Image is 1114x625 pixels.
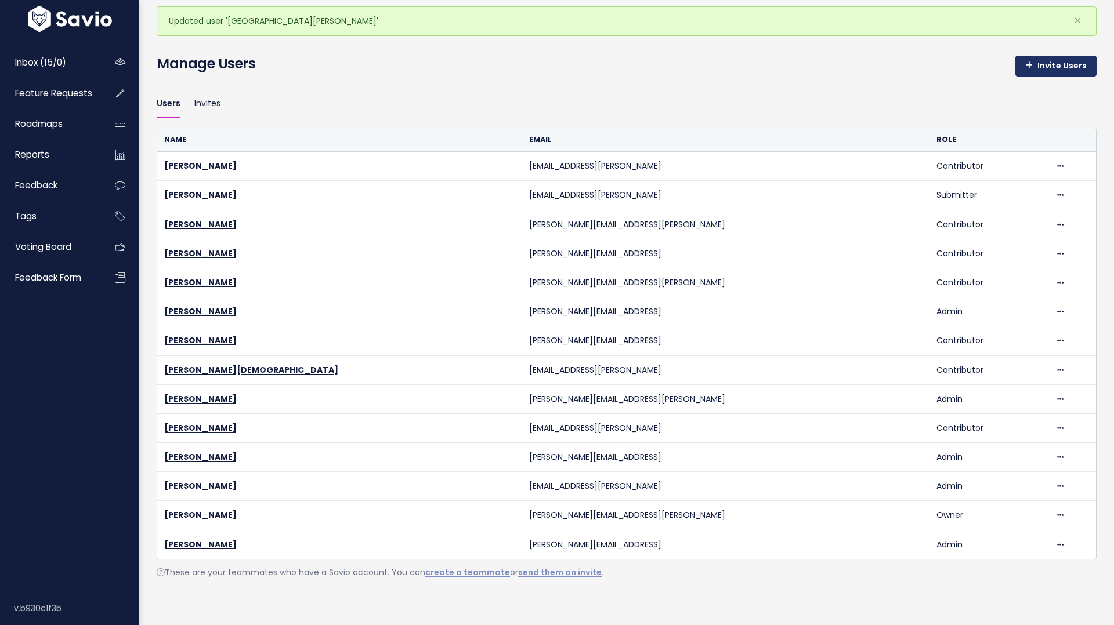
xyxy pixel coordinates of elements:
td: Contributor [929,326,1048,355]
a: [PERSON_NAME] [164,248,237,259]
td: [PERSON_NAME][EMAIL_ADDRESS][PERSON_NAME] [522,384,929,413]
td: Contributor [929,210,1048,239]
a: [PERSON_NAME] [164,306,237,317]
td: Admin [929,384,1048,413]
span: Inbox (15/0) [15,56,66,68]
td: Contributor [929,413,1048,442]
td: Contributor [929,239,1048,268]
a: [PERSON_NAME] [164,539,237,550]
th: Email [522,128,929,152]
td: Contributor [929,152,1048,181]
td: [PERSON_NAME][EMAIL_ADDRESS][PERSON_NAME] [522,501,929,530]
td: [PERSON_NAME][EMAIL_ADDRESS][PERSON_NAME] [522,210,929,239]
td: [PERSON_NAME][EMAIL_ADDRESS] [522,297,929,326]
td: Admin [929,443,1048,472]
span: Feature Requests [15,87,92,99]
a: Roadmaps [3,111,96,137]
a: Feedback [3,172,96,199]
a: [PERSON_NAME] [164,219,237,230]
div: v.b930c1f3b [14,593,139,623]
a: Tags [3,203,96,230]
td: Submitter [929,181,1048,210]
a: Invites [194,90,220,118]
button: Close [1062,7,1093,35]
a: Feature Requests [3,80,96,107]
td: Owner [929,501,1048,530]
span: Feedback [15,179,57,191]
a: [PERSON_NAME] [164,189,237,201]
td: [PERSON_NAME][EMAIL_ADDRESS][PERSON_NAME] [522,268,929,297]
td: Admin [929,297,1048,326]
td: [PERSON_NAME][EMAIL_ADDRESS] [522,239,929,268]
td: [PERSON_NAME][EMAIL_ADDRESS] [522,530,929,559]
span: Feedback form [15,271,81,284]
span: Reports [15,148,49,161]
div: Updated user '[GEOGRAPHIC_DATA][PERSON_NAME]' [157,6,1097,36]
a: Feedback form [3,264,96,291]
a: [PERSON_NAME] [164,480,237,492]
a: [PERSON_NAME] [164,393,237,405]
a: [PERSON_NAME][DEMOGRAPHIC_DATA] [164,364,338,376]
a: create a teammate [425,566,510,578]
span: × [1073,11,1082,30]
span: Voting Board [15,241,71,253]
a: send them an invite [518,566,602,578]
a: [PERSON_NAME] [164,451,237,463]
a: [PERSON_NAME] [164,160,237,172]
a: [PERSON_NAME] [164,422,237,434]
th: Name [157,128,522,152]
h4: Manage Users [157,53,255,74]
a: Voting Board [3,234,96,260]
a: Reports [3,141,96,168]
td: [PERSON_NAME][EMAIL_ADDRESS] [522,443,929,472]
span: These are your teammates who have a Savio account. You can or . [157,566,603,578]
a: Inbox (15/0) [3,49,96,76]
a: [PERSON_NAME] [164,277,237,288]
span: Tags [15,210,37,222]
a: [PERSON_NAME] [164,509,237,521]
th: Role [929,128,1048,152]
td: [EMAIL_ADDRESS][PERSON_NAME] [522,472,929,501]
a: Invite Users [1015,56,1097,77]
td: [EMAIL_ADDRESS][PERSON_NAME] [522,413,929,442]
span: Roadmaps [15,118,63,130]
td: [EMAIL_ADDRESS][PERSON_NAME] [522,152,929,181]
img: logo-white.9d6f32f41409.svg [25,6,115,32]
td: [EMAIL_ADDRESS][PERSON_NAME] [522,181,929,210]
a: Users [157,90,180,118]
td: Contributor [929,268,1048,297]
td: Contributor [929,355,1048,384]
td: Admin [929,472,1048,501]
a: [PERSON_NAME] [164,335,237,346]
td: Admin [929,530,1048,559]
td: [EMAIL_ADDRESS][PERSON_NAME] [522,355,929,384]
td: [PERSON_NAME][EMAIL_ADDRESS] [522,326,929,355]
